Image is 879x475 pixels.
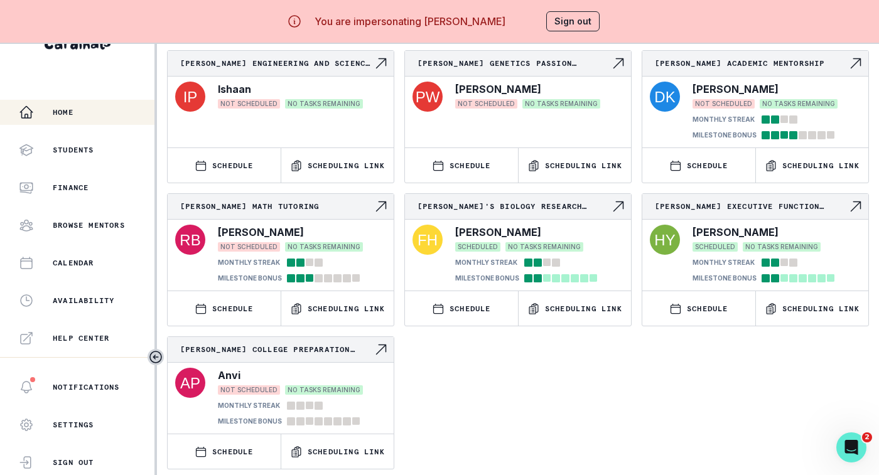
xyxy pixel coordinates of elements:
[693,82,779,97] p: [PERSON_NAME]
[175,225,205,255] img: svg
[687,161,728,171] p: SCHEDULE
[180,58,374,68] p: [PERSON_NAME] Engineering and Science Passion Project
[756,291,869,326] button: Scheduling Link
[642,291,755,326] button: SCHEDULE
[212,304,254,314] p: SCHEDULE
[455,242,500,252] span: SCHEDULED
[53,420,94,430] p: Settings
[642,148,755,183] button: SCHEDULE
[519,148,632,183] button: Scheduling Link
[168,434,281,469] button: SCHEDULE
[53,145,94,155] p: Students
[455,258,517,267] p: MONTHLY STREAK
[374,342,389,357] svg: Navigate to engagement page
[782,161,860,171] p: Scheduling Link
[418,58,611,68] p: [PERSON_NAME] Genetics Passion Project
[218,99,280,109] span: NOT SCHEDULED
[848,56,863,71] svg: Navigate to engagement page
[782,304,860,314] p: Scheduling Link
[285,385,363,395] span: NO TASKS REMAINING
[693,225,779,240] p: [PERSON_NAME]
[655,58,848,68] p: [PERSON_NAME] Academic Mentorship
[519,291,632,326] button: Scheduling Link
[308,304,385,314] p: Scheduling Link
[53,220,125,230] p: Browse Mentors
[650,82,680,112] img: svg
[405,194,631,286] a: [PERSON_NAME]'s Biology Research Passion ProjectNavigate to engagement page[PERSON_NAME]SCHEDULED...
[693,115,755,124] p: MONTHLY STREAK
[760,99,838,109] span: NO TASKS REMAINING
[405,51,631,114] a: [PERSON_NAME] Genetics Passion ProjectNavigate to engagement page[PERSON_NAME]NOT SCHEDULEDNO TAS...
[281,291,394,326] button: Scheduling Link
[756,148,869,183] button: Scheduling Link
[218,385,280,395] span: NOT SCHEDULED
[505,242,583,252] span: NO TASKS REMAINING
[53,382,120,392] p: Notifications
[218,401,280,410] p: MONTHLY STREAK
[175,368,205,398] img: svg
[374,56,389,71] svg: Navigate to engagement page
[53,258,94,268] p: Calendar
[611,199,626,214] svg: Navigate to engagement page
[693,242,738,252] span: SCHEDULED
[285,242,363,252] span: NO TASKS REMAINING
[450,304,491,314] p: SCHEDULE
[743,242,821,252] span: NO TASKS REMAINING
[546,11,600,31] button: Sign out
[455,99,517,109] span: NOT SCHEDULED
[693,131,757,140] p: MILESTONE BONUS
[693,99,755,109] span: NOT SCHEDULED
[687,304,728,314] p: SCHEDULE
[455,274,519,283] p: MILESTONE BONUS
[148,349,164,365] button: Toggle sidebar
[418,201,611,211] p: [PERSON_NAME]'s Biology Research Passion Project
[611,56,626,71] svg: Navigate to engagement page
[168,337,394,429] a: [PERSON_NAME] College Preparation PathfindingNavigate to engagement pageAnviNOT SCHEDULEDNO TASKS...
[862,432,872,442] span: 2
[374,199,389,214] svg: Navigate to engagement page
[450,161,491,171] p: SCHEDULE
[522,99,600,109] span: NO TASKS REMAINING
[53,107,73,117] p: Home
[642,51,868,142] a: [PERSON_NAME] Academic MentorshipNavigate to engagement page[PERSON_NAME]NOT SCHEDULEDNO TASKS RE...
[175,82,205,112] img: svg
[212,161,254,171] p: SCHEDULE
[168,291,281,326] button: SCHEDULE
[693,274,757,283] p: MILESTONE BONUS
[642,194,868,286] a: [PERSON_NAME] Executive Function MentorshipNavigate to engagement page[PERSON_NAME]SCHEDULEDNO TA...
[53,333,109,343] p: Help Center
[218,274,282,283] p: MILESTONE BONUS
[218,82,251,97] p: Ishaan
[650,225,680,255] img: svg
[693,258,755,267] p: MONTHLY STREAK
[168,51,394,114] a: [PERSON_NAME] Engineering and Science Passion ProjectNavigate to engagement pageIshaanNOT SCHEDUL...
[413,82,443,112] img: svg
[413,225,443,255] img: svg
[218,368,240,383] p: Anvi
[405,291,518,326] button: SCHEDULE
[168,194,394,286] a: [PERSON_NAME] Math TutoringNavigate to engagement page[PERSON_NAME]NOT SCHEDULEDNO TASKS REMAININ...
[848,199,863,214] svg: Navigate to engagement page
[53,457,94,467] p: Sign Out
[545,161,622,171] p: Scheduling Link
[168,148,281,183] button: SCHEDULE
[455,82,541,97] p: [PERSON_NAME]
[281,148,394,183] button: Scheduling Link
[655,201,848,211] p: [PERSON_NAME] Executive Function Mentorship
[308,161,385,171] p: Scheduling Link
[405,148,518,183] button: SCHEDULE
[218,225,304,240] p: [PERSON_NAME]
[315,14,505,29] p: You are impersonating [PERSON_NAME]
[545,304,622,314] p: Scheduling Link
[180,201,374,211] p: [PERSON_NAME] Math Tutoring
[53,183,89,193] p: Finance
[285,99,363,109] span: NO TASKS REMAINING
[180,344,374,355] p: [PERSON_NAME] College Preparation Pathfinding
[218,242,280,252] span: NOT SCHEDULED
[836,432,866,462] iframe: Intercom live chat
[455,225,541,240] p: [PERSON_NAME]
[53,296,114,306] p: Availability
[218,258,280,267] p: MONTHLY STREAK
